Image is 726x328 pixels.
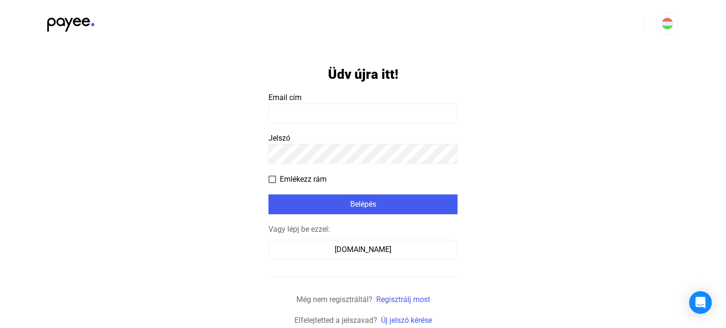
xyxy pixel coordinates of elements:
span: Még nem regisztráltál? [296,295,372,304]
button: HU [656,12,679,35]
div: Open Intercom Messenger [689,291,712,314]
div: Vagy lépj be ezzel: [268,224,458,235]
h1: Üdv újra itt! [328,66,398,83]
span: Email cím [268,93,302,102]
span: Elfelejtetted a jelszavad? [294,316,377,325]
div: Belépés [271,199,455,210]
a: Új jelszó kérése [381,316,432,325]
span: Jelszó [268,134,290,143]
button: Belépés [268,194,458,214]
button: [DOMAIN_NAME] [268,240,458,260]
a: Regisztrálj most [376,295,430,304]
div: [DOMAIN_NAME] [272,244,454,255]
img: black-payee-blue-dot.svg [47,12,95,32]
span: Emlékezz rám [280,174,327,185]
a: [DOMAIN_NAME] [268,245,458,254]
img: HU [662,18,673,29]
